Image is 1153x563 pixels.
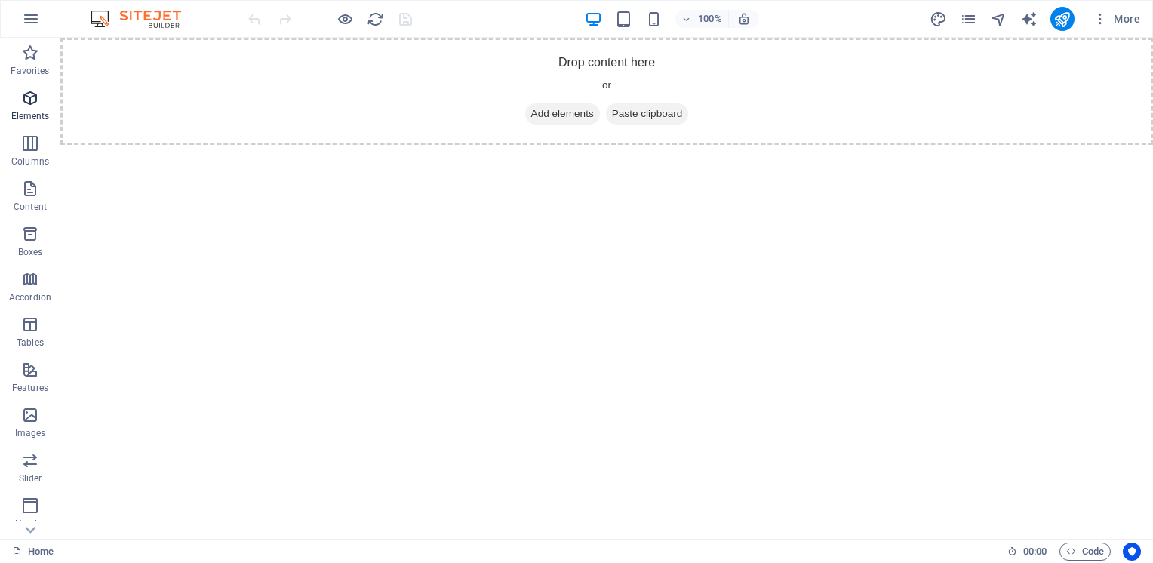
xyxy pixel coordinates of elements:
[546,66,629,87] span: Paste clipboard
[698,10,722,28] h6: 100%
[1066,543,1104,561] span: Code
[17,337,44,349] p: Tables
[366,10,384,28] button: reload
[1059,543,1111,561] button: Code
[930,11,947,28] i: Design (Ctrl+Alt+Y)
[9,291,51,303] p: Accordion
[1123,543,1141,561] button: Usercentrics
[1034,546,1036,557] span: :
[12,543,54,561] a: Click to cancel selection. Double-click to open Pages
[14,201,47,213] p: Content
[19,472,42,485] p: Slider
[990,11,1007,28] i: Navigator
[1023,543,1047,561] span: 00 00
[87,10,200,28] img: Editor Logo
[1020,10,1038,28] button: text_generator
[737,12,751,26] i: On resize automatically adjust zoom level to fit chosen device.
[15,518,45,530] p: Header
[12,382,48,394] p: Features
[675,10,729,28] button: 100%
[18,246,43,258] p: Boxes
[1020,11,1038,28] i: AI Writer
[11,155,49,168] p: Columns
[367,11,384,28] i: Reload page
[990,10,1008,28] button: navigator
[960,11,977,28] i: Pages (Ctrl+Alt+S)
[930,10,948,28] button: design
[1087,7,1146,31] button: More
[465,66,540,87] span: Add elements
[336,10,354,28] button: Click here to leave preview mode and continue editing
[960,10,978,28] button: pages
[11,110,50,122] p: Elements
[15,427,46,439] p: Images
[1093,11,1140,26] span: More
[1050,7,1075,31] button: publish
[1007,543,1047,561] h6: Session time
[1053,11,1071,28] i: Publish
[11,65,49,77] p: Favorites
